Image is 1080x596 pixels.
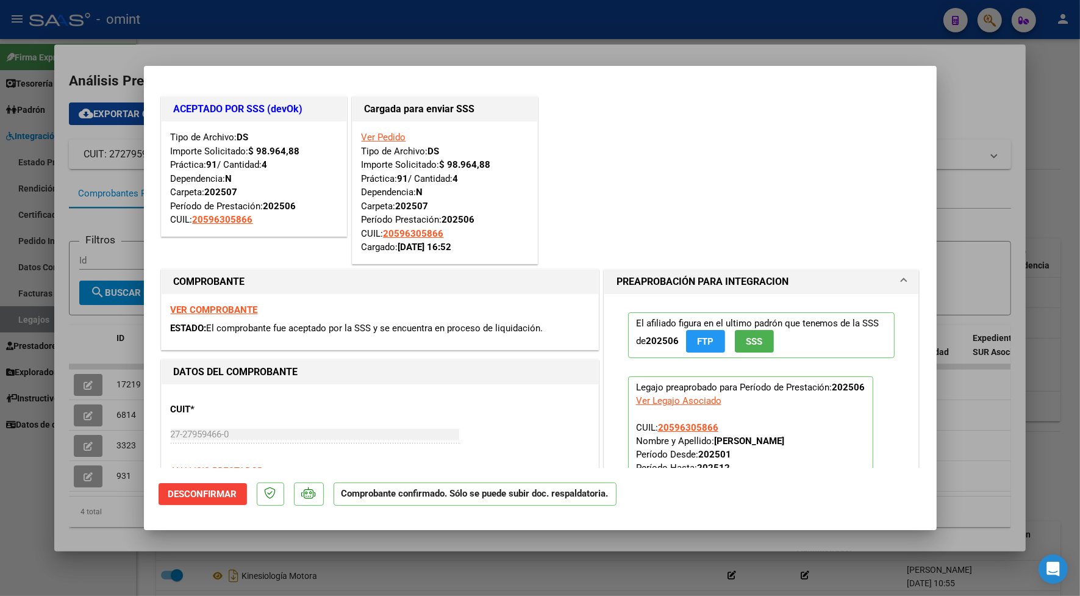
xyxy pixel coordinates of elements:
[398,242,452,253] strong: [DATE] 16:52
[262,159,268,170] strong: 4
[237,132,249,143] strong: DS
[193,214,253,225] span: 20596305866
[698,449,731,460] strong: 202501
[636,422,836,500] span: CUIL: Nombre y Apellido: Período Desde: Período Hasta: Admite Dependencia:
[171,403,296,417] p: CUIT
[334,483,617,506] p: Comprobante confirmado. Sólo se puede subir doc. respaldatoria.
[168,489,237,500] span: Desconfirmar
[1039,555,1068,584] div: Open Intercom Messenger
[697,462,730,473] strong: 202512
[440,159,491,170] strong: $ 98.964,88
[174,276,245,287] strong: COMPROBANTE
[171,323,207,334] span: ESTADO:
[658,422,718,433] span: 20596305866
[398,173,409,184] strong: 91
[365,102,525,117] h1: Cargada para enviar SSS
[735,330,774,353] button: SSS
[174,366,298,378] strong: DATOS DEL COMPROBANTE
[604,294,919,535] div: PREAPROBACIÓN PARA INTEGRACION
[207,159,218,170] strong: 91
[263,201,296,212] strong: 202506
[249,146,300,157] strong: $ 98.964,88
[205,187,238,198] strong: 202507
[746,336,762,347] span: SSS
[442,214,475,225] strong: 202506
[832,382,865,393] strong: 202506
[628,376,873,507] p: Legajo preaprobado para Período de Prestación:
[174,102,334,117] h1: ACEPTADO POR SSS (devOk)
[604,270,919,294] mat-expansion-panel-header: PREAPROBACIÓN PARA INTEGRACION
[171,131,337,227] div: Tipo de Archivo: Importe Solicitado: Práctica: / Cantidad: Dependencia: Carpeta: Período de Prest...
[417,187,423,198] strong: N
[453,173,459,184] strong: 4
[171,304,258,315] a: VER COMPROBANTE
[384,228,444,239] span: 20596305866
[428,146,440,157] strong: DS
[628,312,895,358] p: El afiliado figura en el ultimo padrón que tenemos de la SSS de
[362,131,528,254] div: Tipo de Archivo: Importe Solicitado: Práctica: / Cantidad: Dependencia: Carpeta: Período Prestaci...
[646,336,679,346] strong: 202506
[697,336,713,347] span: FTP
[714,436,784,447] strong: [PERSON_NAME]
[207,323,543,334] span: El comprobante fue aceptado por la SSS y se encuentra en proceso de liquidación.
[362,132,406,143] a: Ver Pedido
[159,483,247,505] button: Desconfirmar
[617,275,789,289] h1: PREAPROBACIÓN PARA INTEGRACION
[226,173,232,184] strong: N
[686,330,725,353] button: FTP
[636,394,721,408] div: Ver Legajo Asociado
[171,465,263,476] span: ANALISIS PRESTADOR
[396,201,429,212] strong: 202507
